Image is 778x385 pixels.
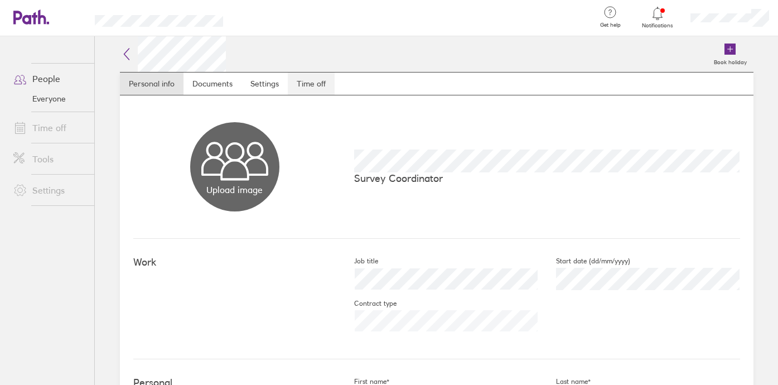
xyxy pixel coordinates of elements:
[4,179,94,201] a: Settings
[288,73,335,95] a: Time off
[640,22,676,29] span: Notifications
[4,90,94,108] a: Everyone
[183,73,241,95] a: Documents
[4,117,94,139] a: Time off
[336,299,397,308] label: Contract type
[336,257,378,266] label: Job title
[592,22,629,28] span: Get help
[640,6,676,29] a: Notifications
[354,172,740,184] p: Survey Coordinator
[4,148,94,170] a: Tools
[4,68,94,90] a: People
[241,73,288,95] a: Settings
[120,73,183,95] a: Personal info
[707,56,753,66] label: Book holiday
[707,36,753,72] a: Book holiday
[133,257,336,268] h4: Work
[538,257,630,266] label: Start date (dd/mm/yyyy)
